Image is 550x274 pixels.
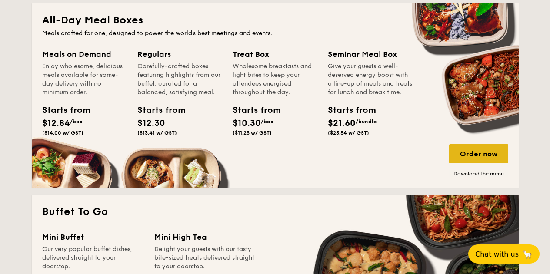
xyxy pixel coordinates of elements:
div: Regulars [137,48,222,60]
span: ($11.23 w/ GST) [233,130,272,136]
div: Delight your guests with our tasty bite-sized treats delivered straight to your doorstep. [154,245,256,271]
span: Chat with us [475,250,519,258]
div: Wholesome breakfasts and light bites to keep your attendees energised throughout the day. [233,62,317,97]
div: Starts from [233,104,272,117]
h2: All-Day Meal Boxes [42,13,508,27]
span: $10.30 [233,118,261,129]
div: Treat Box [233,48,317,60]
div: Mini High Tea [154,231,256,243]
span: /bundle [356,119,377,125]
a: Download the menu [449,170,508,177]
span: $12.30 [137,118,165,129]
span: ($23.54 w/ GST) [328,130,369,136]
button: Chat with us🦙 [468,244,540,264]
span: ($14.00 w/ GST) [42,130,83,136]
div: Starts from [137,104,177,117]
span: 🦙 [522,249,533,259]
div: Carefully-crafted boxes featuring highlights from our buffet, curated for a balanced, satisfying ... [137,62,222,97]
span: $21.60 [328,118,356,129]
div: Starts from [328,104,367,117]
h2: Buffet To Go [42,205,508,219]
div: Mini Buffet [42,231,144,243]
span: /box [70,119,83,125]
span: ($13.41 w/ GST) [137,130,177,136]
div: Give your guests a well-deserved energy boost with a line-up of meals and treats for lunch and br... [328,62,413,97]
div: Meals crafted for one, designed to power the world's best meetings and events. [42,29,508,38]
div: Meals on Demand [42,48,127,60]
div: Enjoy wholesome, delicious meals available for same-day delivery with no minimum order. [42,62,127,97]
div: Starts from [42,104,81,117]
span: /box [261,119,273,125]
div: Our very popular buffet dishes, delivered straight to your doorstep. [42,245,144,271]
div: Seminar Meal Box [328,48,413,60]
div: Order now [449,144,508,163]
span: $12.84 [42,118,70,129]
